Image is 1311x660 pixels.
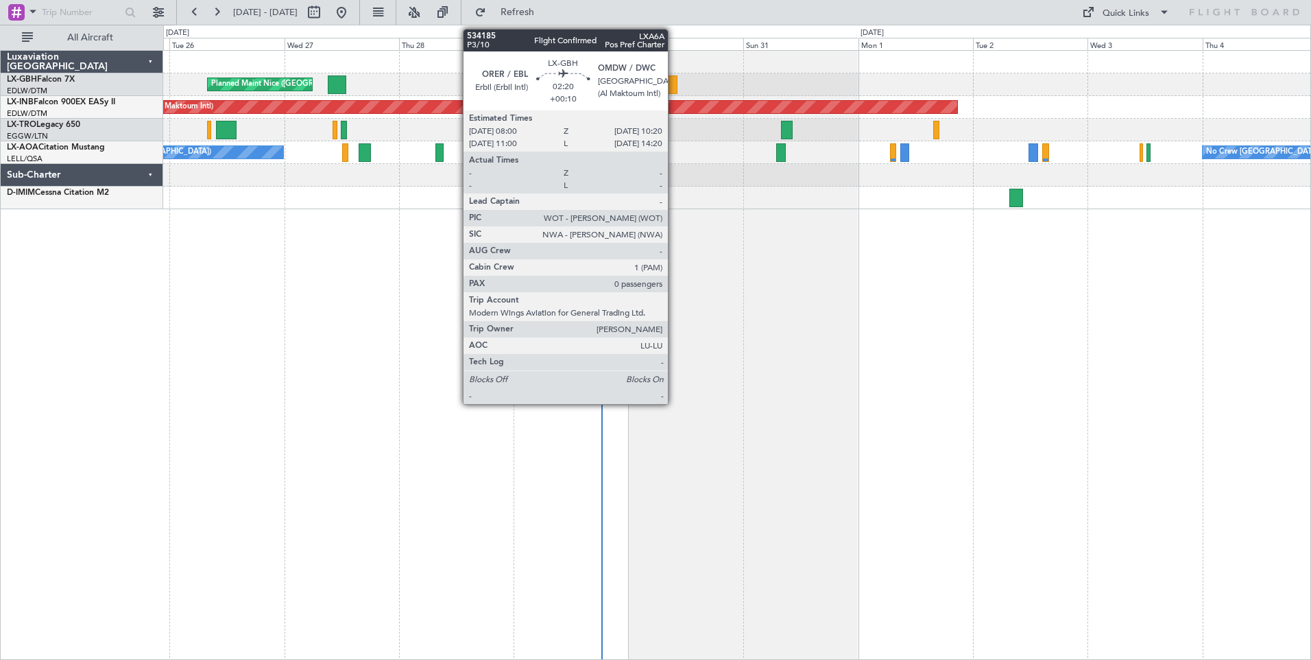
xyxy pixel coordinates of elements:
[629,38,743,50] div: Sat 30
[7,98,115,106] a: LX-INBFalcon 900EX EASy II
[7,143,38,152] span: LX-AOA
[743,38,858,50] div: Sun 31
[7,121,36,129] span: LX-TRO
[7,154,43,164] a: LELL/QSA
[211,74,364,95] div: Planned Maint Nice ([GEOGRAPHIC_DATA])
[7,143,105,152] a: LX-AOACitation Mustang
[7,189,35,197] span: D-IMIM
[489,8,546,17] span: Refresh
[861,27,884,39] div: [DATE]
[7,131,48,141] a: EGGW/LTN
[233,6,298,19] span: [DATE] - [DATE]
[7,98,34,106] span: LX-INB
[7,108,47,119] a: EDLW/DTM
[7,75,37,84] span: LX-GBH
[166,27,189,39] div: [DATE]
[7,86,47,96] a: EDLW/DTM
[399,38,514,50] div: Thu 28
[7,75,75,84] a: LX-GBHFalcon 7X
[169,38,284,50] div: Tue 26
[1075,1,1177,23] button: Quick Links
[7,189,109,197] a: D-IMIMCessna Citation M2
[36,33,145,43] span: All Aircraft
[468,1,551,23] button: Refresh
[1103,7,1149,21] div: Quick Links
[7,121,80,129] a: LX-TROLegacy 650
[973,38,1087,50] div: Tue 2
[15,27,149,49] button: All Aircraft
[285,38,399,50] div: Wed 27
[858,38,973,50] div: Mon 1
[1087,38,1202,50] div: Wed 3
[42,2,121,23] input: Trip Number
[514,38,628,50] div: Fri 29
